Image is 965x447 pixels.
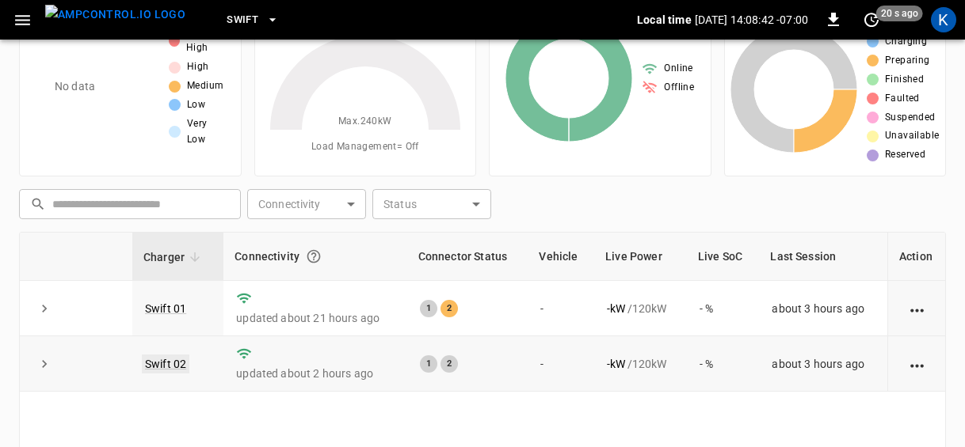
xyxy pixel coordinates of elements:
[594,233,687,281] th: Live Power
[187,116,228,148] span: Very Low
[637,12,692,28] p: Local time
[236,310,394,326] p: updated about 21 hours ago
[441,355,458,373] div: 2
[187,97,205,113] span: Low
[687,336,760,392] td: - %
[885,147,925,163] span: Reserved
[885,34,927,50] span: Charging
[664,80,694,96] span: Offline
[32,297,56,320] button: expand row
[235,242,395,271] div: Connectivity
[607,356,625,372] p: - kW
[931,7,956,32] div: profile-icon
[143,248,205,267] span: Charger
[907,356,927,372] div: action cell options
[528,336,594,392] td: -
[142,354,189,373] a: Swift 02
[885,110,936,126] span: Suspended
[299,242,328,271] button: Connection between the charger and our software.
[55,78,95,95] p: No data
[687,233,760,281] th: Live SoC
[528,233,594,281] th: Vehicle
[420,355,437,373] div: 1
[876,6,923,21] span: 20 s ago
[907,301,927,316] div: action cell options
[236,366,394,381] p: updated about 2 hours ago
[338,114,392,130] span: Max. 240 kW
[32,352,56,376] button: expand row
[45,5,185,25] img: ampcontrol.io logo
[227,11,258,29] span: Swift
[607,301,674,316] div: / 120 kW
[528,281,594,336] td: -
[145,302,186,315] a: Swift 01
[607,301,625,316] p: - kW
[885,53,930,69] span: Preparing
[420,300,437,317] div: 1
[695,12,808,28] p: [DATE] 14:08:42 -07:00
[759,336,887,392] td: about 3 hours ago
[441,300,458,317] div: 2
[687,281,760,336] td: - %
[885,72,924,88] span: Finished
[607,356,674,372] div: / 120 kW
[311,139,419,155] span: Load Management = Off
[187,59,209,75] span: High
[186,25,228,56] span: Very High
[885,128,939,144] span: Unavailable
[759,233,887,281] th: Last Session
[187,78,223,94] span: Medium
[885,91,920,107] span: Faulted
[220,5,285,36] button: Swift
[859,7,884,32] button: set refresh interval
[759,281,887,336] td: about 3 hours ago
[407,233,528,281] th: Connector Status
[664,61,692,77] span: Online
[887,233,945,281] th: Action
